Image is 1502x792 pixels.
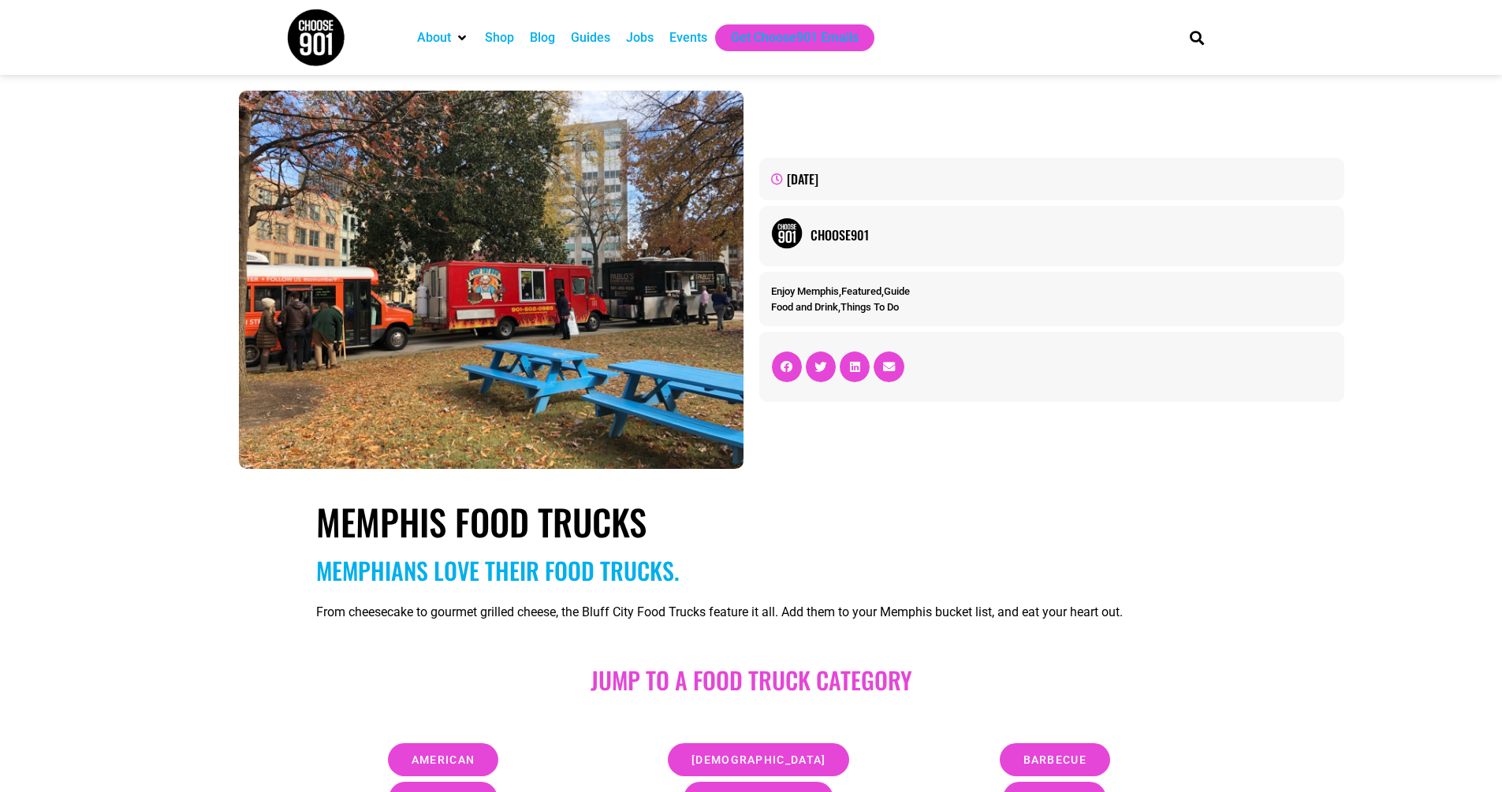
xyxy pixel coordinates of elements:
a: [DEMOGRAPHIC_DATA] [668,743,849,776]
a: Featured [841,285,881,297]
div: Share on linkedin [840,351,870,381]
a: Choose901 [811,225,1332,244]
img: Food Trucks in Court Square Downtown Memphis [239,91,744,469]
a: Guide [884,285,910,297]
a: Get Choose901 Emails [731,28,859,47]
div: About [409,24,477,51]
h1: Memphis Food Trucks [316,500,1186,543]
a: About [417,28,451,47]
a: Things To Do [840,301,899,313]
a: Shop [485,28,514,47]
span: , , [771,285,910,297]
span: , [771,301,899,313]
nav: Main nav [409,24,1163,51]
time: [DATE] [787,169,818,188]
img: Picture of Choose901 [771,218,803,249]
h2: Memphians love Their food trucks. [316,556,1186,585]
h2: JUMP TO A food truck Category [316,666,1186,694]
a: Blog [530,28,555,47]
span: american [412,754,475,765]
a: Jobs [626,28,654,47]
a: Food and Drink [771,301,838,313]
span: barbecue [1023,754,1086,765]
div: Search [1183,24,1209,50]
div: Share on facebook [772,351,802,381]
a: Enjoy Memphis [771,285,839,297]
a: barbecue [1000,743,1110,776]
p: From cheesecake to gourmet grilled cheese, the Bluff City Food Trucks feature it all. Add them to... [316,603,1186,622]
div: Share on email [874,351,904,381]
a: american [388,743,498,776]
a: Guides [571,28,610,47]
div: Share on twitter [806,351,836,381]
a: Events [669,28,707,47]
span: [DEMOGRAPHIC_DATA] [691,754,826,765]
